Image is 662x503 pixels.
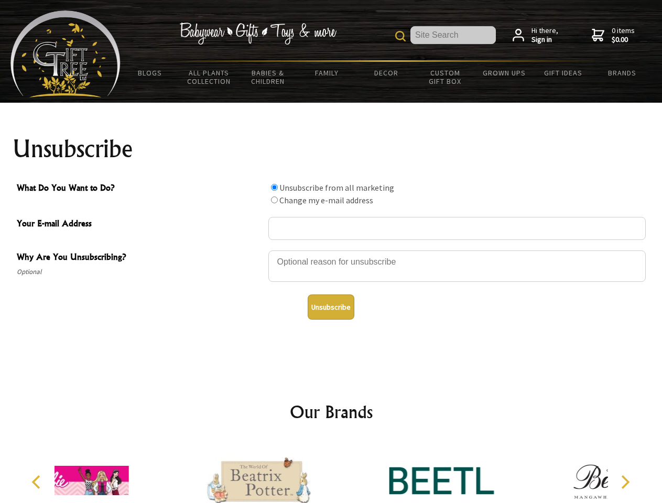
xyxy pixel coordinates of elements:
strong: $0.00 [612,35,635,45]
textarea: Why Are You Unsubscribing? [268,250,646,282]
label: Change my e-mail address [279,195,373,205]
img: Babyware - Gifts - Toys and more... [10,10,121,97]
a: Brands [593,62,652,84]
h1: Unsubscribe [13,136,650,161]
span: Why Are You Unsubscribing? [17,250,263,266]
span: What Do You Want to Do? [17,181,263,196]
input: What Do You Want to Do? [271,196,278,203]
span: Your E-mail Address [17,217,263,232]
span: Optional [17,266,263,278]
a: All Plants Collection [180,62,239,92]
a: Custom Gift Box [416,62,475,92]
button: Previous [26,471,49,494]
span: 0 items [612,26,635,45]
img: product search [395,31,406,41]
a: Grown Ups [474,62,534,84]
label: Unsubscribe from all marketing [279,182,394,193]
strong: Sign in [531,35,558,45]
a: 0 items$0.00 [592,26,635,45]
input: What Do You Want to Do? [271,184,278,191]
a: BLOGS [121,62,180,84]
a: Gift Ideas [534,62,593,84]
span: Hi there, [531,26,558,45]
a: Family [298,62,357,84]
a: Hi there,Sign in [513,26,558,45]
input: Your E-mail Address [268,217,646,240]
h2: Our Brands [21,399,642,424]
img: Babywear - Gifts - Toys & more [179,23,337,45]
a: Babies & Children [238,62,298,92]
input: Site Search [410,26,496,44]
button: Next [613,471,636,494]
a: Decor [356,62,416,84]
button: Unsubscribe [308,294,354,320]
